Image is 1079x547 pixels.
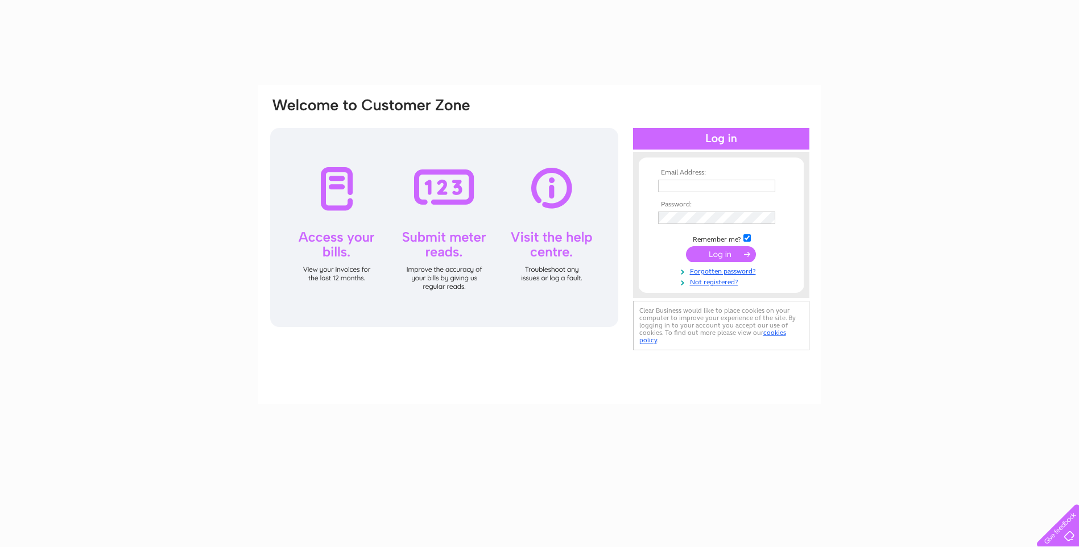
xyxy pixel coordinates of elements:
[658,276,787,287] a: Not registered?
[658,265,787,276] a: Forgotten password?
[633,301,809,350] div: Clear Business would like to place cookies on your computer to improve your experience of the sit...
[639,329,786,344] a: cookies policy
[655,201,787,209] th: Password:
[655,169,787,177] th: Email Address:
[686,246,756,262] input: Submit
[655,233,787,244] td: Remember me?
